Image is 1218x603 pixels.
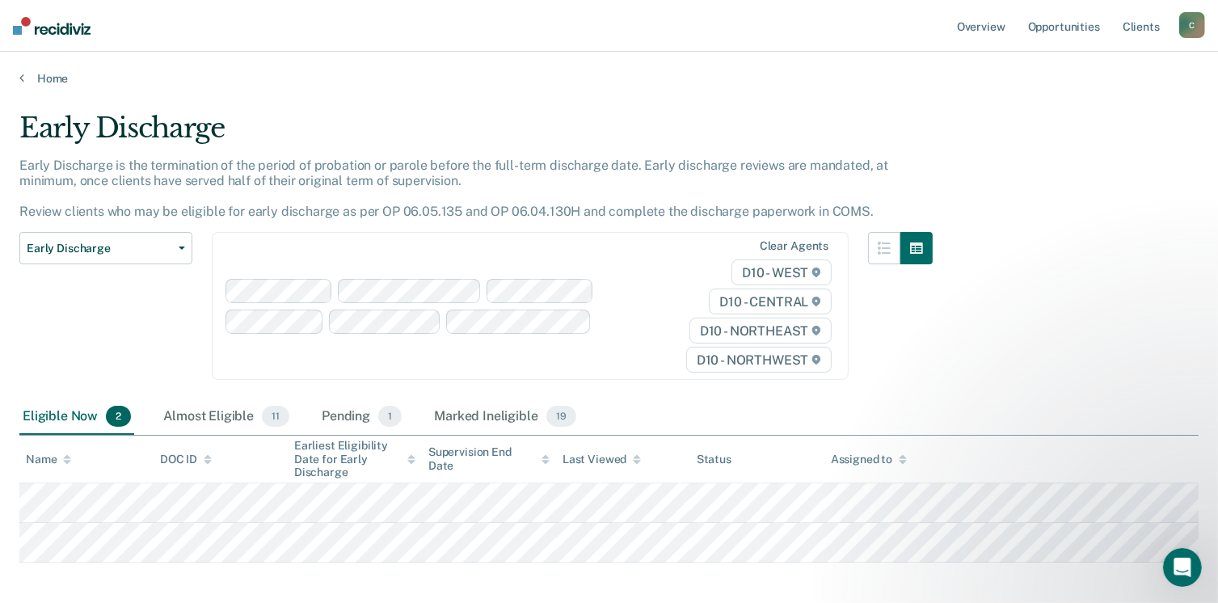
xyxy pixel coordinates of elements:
span: 19 [546,406,576,427]
div: DOC ID [160,453,212,466]
span: 1 [378,406,402,427]
div: Marked Ineligible19 [431,399,579,435]
button: C [1179,12,1205,38]
span: D10 - WEST [731,259,832,285]
div: Name [26,453,71,466]
div: Eligible Now2 [19,399,134,435]
div: Supervision End Date [428,445,550,473]
div: Clear agents [760,239,828,253]
div: Assigned to [831,453,907,466]
div: Last Viewed [563,453,641,466]
p: Early Discharge is the termination of the period of probation or parole before the full-term disc... [19,158,888,220]
span: D10 - NORTHEAST [689,318,832,344]
span: 2 [106,406,131,427]
div: Pending1 [318,399,405,435]
span: D10 - CENTRAL [709,289,832,314]
a: Home [19,71,1199,86]
div: Almost Eligible11 [160,399,293,435]
span: 11 [262,406,289,427]
div: Earliest Eligibility Date for Early Discharge [294,439,415,479]
button: Early Discharge [19,232,192,264]
img: Recidiviz [13,17,91,35]
div: Status [697,453,731,466]
span: D10 - NORTHWEST [686,347,832,373]
span: Early Discharge [27,242,172,255]
div: Early Discharge [19,112,933,158]
iframe: Intercom live chat [1163,548,1202,587]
